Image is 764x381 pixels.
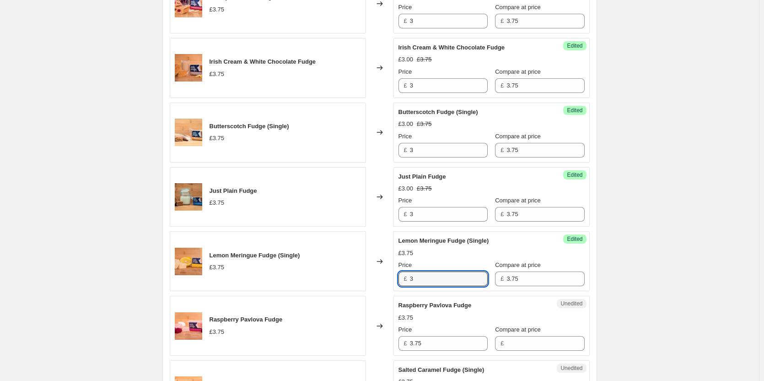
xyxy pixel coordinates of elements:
[500,275,504,282] span: £
[398,120,414,129] div: £3.00
[495,68,541,75] span: Compare at price
[398,366,484,373] span: Salted Caramel Fudge (Single)
[500,82,504,89] span: £
[175,54,202,82] img: Irish_Cream_and_White_Chocolate_Fudge_80x.webp
[398,302,472,309] span: Raspberry Pavlova Fudge
[500,147,504,153] span: £
[398,4,412,11] span: Price
[210,316,283,323] span: Raspberry Pavlova Fudge
[210,198,225,207] div: £3.75
[417,55,432,64] strike: £3.75
[500,17,504,24] span: £
[398,68,412,75] span: Price
[398,249,414,258] div: £3.75
[398,197,412,204] span: Price
[500,211,504,218] span: £
[500,340,504,347] span: £
[417,120,432,129] strike: £3.75
[210,123,289,130] span: Butterscotch Fudge (Single)
[175,183,202,211] img: Just_Plain_Fudge_-_Bar_80x.webp
[398,313,414,322] div: £3.75
[404,17,407,24] span: £
[175,312,202,340] img: Raspberry_Pavlova_Fudge_-_Bar_80x.webp
[210,58,316,65] span: Irish Cream & White Chocolate Fudge
[210,5,225,14] div: £3.75
[210,327,225,337] div: £3.75
[175,119,202,146] img: Butterscotch_Fudge_-_Bar_80x.webp
[495,133,541,140] span: Compare at price
[404,147,407,153] span: £
[398,261,412,268] span: Price
[404,82,407,89] span: £
[495,261,541,268] span: Compare at price
[398,109,478,115] span: Butterscotch Fudge (Single)
[417,184,432,193] strike: £3.75
[567,42,582,49] span: Edited
[567,107,582,114] span: Edited
[175,248,202,275] img: Lemon_Meringue_Fudge_-_Bar_80x.webp
[567,235,582,243] span: Edited
[398,133,412,140] span: Price
[404,211,407,218] span: £
[398,326,412,333] span: Price
[560,300,582,307] span: Unedited
[495,4,541,11] span: Compare at price
[495,326,541,333] span: Compare at price
[404,340,407,347] span: £
[210,187,257,194] span: Just Plain Fudge
[495,197,541,204] span: Compare at price
[210,252,300,259] span: Lemon Meringue Fudge (Single)
[404,275,407,282] span: £
[398,237,489,244] span: Lemon Meringue Fudge (Single)
[398,55,414,64] div: £3.00
[210,263,225,272] div: £3.75
[567,171,582,179] span: Edited
[210,70,225,79] div: £3.75
[398,184,414,193] div: £3.00
[398,44,505,51] span: Irish Cream & White Chocolate Fudge
[210,134,225,143] div: £3.75
[398,173,446,180] span: Just Plain Fudge
[560,365,582,372] span: Unedited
